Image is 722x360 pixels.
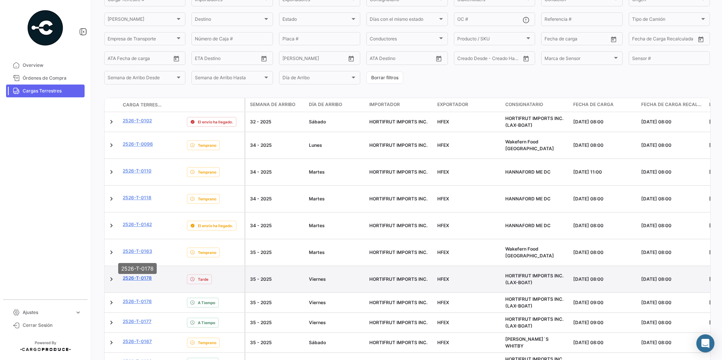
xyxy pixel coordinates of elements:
[505,169,551,175] span: HANNAFORD ME DC
[108,37,175,43] span: Empresa de Transporte
[573,223,603,228] span: [DATE] 08:00
[573,300,603,305] span: [DATE] 09:00
[250,339,303,346] div: 35 - 2025
[573,340,603,345] span: [DATE] 08:00
[370,37,437,43] span: Conductores
[282,18,350,23] span: Estado
[369,169,427,175] span: HORTIFRUT IMPORTS INC.
[520,53,532,64] button: Open calendar
[198,169,216,175] span: Temprano
[23,62,82,69] span: Overview
[398,57,428,62] input: ATA Hasta
[545,37,558,43] input: Desde
[457,37,525,43] span: Producto / SKU
[570,98,638,112] datatable-header-cell: Fecha de carga
[108,168,115,176] a: Expand/Collapse Row
[608,34,619,45] button: Open calendar
[505,336,549,349] span: SOBEY`S WHITBY
[573,196,603,202] span: [DATE] 08:00
[641,169,671,175] span: [DATE] 08:00
[195,57,208,62] input: Desde
[198,249,216,255] span: Temprano
[505,223,551,228] span: HANNAFORD ME DC
[123,338,152,345] a: 2526-T-0167
[108,76,175,82] span: Semana de Arribo Desde
[108,299,115,306] a: Expand/Collapse Row
[245,98,306,112] datatable-header-cell: Semana de Arribo
[282,76,350,82] span: Día de Arribo
[123,194,151,201] a: 2526-T-0118
[123,102,162,108] span: Carga Terrestre #
[505,296,563,309] span: HORTIFRUT IMPORTS INC. (LAX-BOAT)
[23,322,82,329] span: Cerrar Sesión
[108,222,115,229] a: Expand/Collapse Row
[641,320,671,325] span: [DATE] 08:00
[198,340,216,346] span: Temprano
[108,249,115,256] a: Expand/Collapse Row
[437,276,449,282] span: HFEX
[198,196,216,202] span: Temprano
[171,53,182,64] button: Open calendar
[23,88,82,94] span: Cargas Terrestres
[309,169,363,175] div: Martes
[195,18,262,23] span: Destino
[250,319,303,326] div: 35 - 2025
[309,339,363,346] div: Sábado
[573,142,603,148] span: [DATE] 08:00
[198,276,208,282] span: Tarde
[26,9,64,47] img: powered-by.png
[573,276,603,282] span: [DATE] 08:00
[369,320,427,325] span: HORTIFRUT IMPORTS INC.
[641,101,703,108] span: Fecha de Carga Recalculada
[366,71,403,84] button: Borrar filtros
[6,59,85,72] a: Overview
[437,320,449,325] span: HFEX
[306,98,366,112] datatable-header-cell: Día de Arribo
[370,18,437,23] span: Días con el mismo estado
[437,249,449,255] span: HFEX
[108,319,115,326] a: Expand/Collapse Row
[123,318,151,325] a: 2526-T-0177
[309,195,363,202] div: Martes
[369,196,427,202] span: HORTIFRUT IMPORTS INC.
[198,300,215,306] span: A Tiempo
[545,57,612,62] span: Marca de Sensor
[366,98,434,112] datatable-header-cell: Importador
[198,142,216,148] span: Temprano
[250,169,303,175] div: 34 - 2025
[369,119,427,125] span: HORTIFRUT IMPORTS INC.
[573,119,603,125] span: [DATE] 08:00
[6,72,85,85] a: Órdenes de Compra
[23,309,72,316] span: Ajustes
[346,53,357,64] button: Open calendar
[75,309,82,316] span: expand_more
[309,101,342,108] span: Día de Arribo
[641,249,671,255] span: [DATE] 08:00
[108,275,115,283] a: Expand/Collapse Row
[108,18,175,23] span: [PERSON_NAME]
[632,37,646,43] input: Desde
[434,98,502,112] datatable-header-cell: Exportador
[309,276,363,283] div: Viernes
[370,57,393,62] input: ATA Desde
[165,102,184,108] datatable-header-cell: Póliza
[250,101,295,108] span: Semana de Arribo
[309,299,363,306] div: Viernes
[123,117,152,124] a: 2526-T-0102
[6,85,85,97] a: Cargas Terrestres
[250,195,303,202] div: 34 - 2025
[696,334,714,352] div: Abrir Intercom Messenger
[369,101,400,108] span: Importador
[309,222,363,229] div: Martes
[369,340,427,345] span: HORTIFRUT IMPORTS INC.
[282,57,296,62] input: Desde
[250,299,303,306] div: 35 - 2025
[309,142,363,149] div: Lunes
[505,273,563,285] span: HORTIFRUT IMPORTS INC. (LAX-BOAT)
[505,101,543,108] span: Consignatario
[195,76,262,82] span: Semana de Arribo Hasta
[369,276,427,282] span: HORTIFRUT IMPORTS INC.
[369,249,427,255] span: HORTIFRUT IMPORTS INC.
[369,142,427,148] span: HORTIFRUT IMPORTS INC.
[437,196,449,202] span: HFEX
